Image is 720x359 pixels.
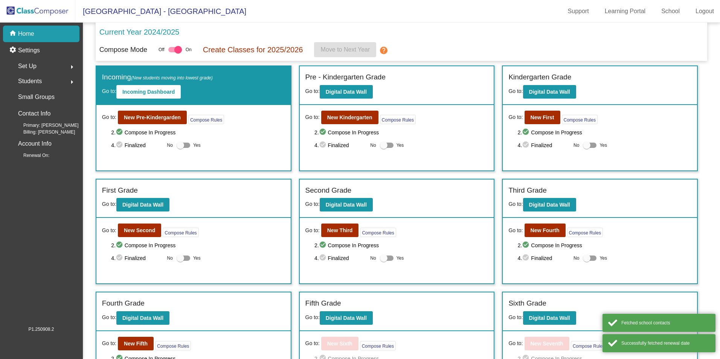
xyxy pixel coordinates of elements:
[326,89,367,95] b: Digital Data Wall
[102,314,116,320] span: Go to:
[529,202,570,208] b: Digital Data Wall
[508,185,546,196] label: Third Grade
[203,44,303,55] p: Create Classes for 2025/2026
[305,185,352,196] label: Second Grade
[18,61,37,71] span: Set Up
[111,141,163,150] span: 4. Finalized
[522,241,531,250] mat-icon: check_circle
[326,202,367,208] b: Digital Data Wall
[102,201,116,207] span: Go to:
[327,341,352,347] b: New Sixth
[99,45,147,55] p: Compose Mode
[529,89,570,95] b: Digital Data Wall
[508,88,523,94] span: Go to:
[314,128,488,137] span: 2. Compose In Progress
[111,254,163,263] span: 4. Finalized
[518,241,691,250] span: 2. Compose In Progress
[525,111,560,124] button: New First
[531,114,554,120] b: New First
[18,29,34,38] p: Home
[319,141,328,150] mat-icon: check_circle
[379,46,388,55] mat-icon: help
[320,311,373,325] button: Digital Data Wall
[508,201,523,207] span: Go to:
[689,5,720,17] a: Logout
[321,111,378,124] button: New Kindergarten
[370,142,376,149] span: No
[9,46,18,55] mat-icon: settings
[122,202,163,208] b: Digital Data Wall
[321,337,358,350] button: New Sixth
[186,46,192,53] span: On
[320,85,373,99] button: Digital Data Wall
[327,227,353,233] b: New Third
[574,255,579,262] span: No
[11,122,79,129] span: Primary: [PERSON_NAME]
[18,46,40,55] p: Settings
[18,108,50,119] p: Contact Info
[122,89,175,95] b: Incoming Dashboard
[599,141,607,150] span: Yes
[193,141,201,150] span: Yes
[305,201,320,207] span: Go to:
[562,115,598,124] button: Compose Rules
[522,128,531,137] mat-icon: check_circle
[131,75,213,81] span: (New students moving into lowest grade)
[380,115,416,124] button: Compose Rules
[508,72,571,83] label: Kindergarten Grade
[508,339,523,347] span: Go to:
[562,5,595,17] a: Support
[508,227,523,234] span: Go to:
[314,42,376,57] button: Move to Next Year
[11,152,49,159] span: Renewal On:
[9,29,18,38] mat-icon: home
[531,341,563,347] b: New Seventh
[116,141,125,150] mat-icon: check_circle
[314,141,366,150] span: 4. Finalized
[508,314,523,320] span: Go to:
[314,254,366,263] span: 4. Finalized
[111,241,285,250] span: 2. Compose In Progress
[370,255,376,262] span: No
[320,198,373,211] button: Digital Data Wall
[397,141,404,150] span: Yes
[305,298,341,309] label: Fifth Grade
[305,113,320,121] span: Go to:
[574,142,579,149] span: No
[523,311,576,325] button: Digital Data Wall
[102,88,116,94] span: Go to:
[67,78,76,87] mat-icon: arrow_right
[531,227,560,233] b: New Fourth
[305,227,320,234] span: Go to:
[523,198,576,211] button: Digital Data Wall
[508,298,546,309] label: Sixth Grade
[116,198,169,211] button: Digital Data Wall
[118,224,161,237] button: New Second
[102,298,145,309] label: Fourth Grade
[193,254,201,263] span: Yes
[102,227,116,234] span: Go to:
[518,254,570,263] span: 4. Finalized
[155,341,191,350] button: Compose Rules
[124,227,155,233] b: New Second
[18,92,55,102] p: Small Groups
[319,254,328,263] mat-icon: check_circle
[116,254,125,263] mat-icon: check_circle
[326,315,367,321] b: Digital Data Wall
[319,128,328,137] mat-icon: check_circle
[518,141,570,150] span: 4. Finalized
[305,88,320,94] span: Go to:
[525,224,566,237] button: New Fourth
[523,85,576,99] button: Digital Data Wall
[305,314,320,320] span: Go to:
[397,254,404,263] span: Yes
[599,5,652,17] a: Learning Portal
[621,319,710,326] div: Fetched school contacts
[525,337,569,350] button: New Seventh
[118,111,187,124] button: New Pre-Kindergarden
[11,129,75,135] span: Billing: [PERSON_NAME]
[124,114,181,120] b: New Pre-Kindergarden
[314,241,488,250] span: 2. Compose In Progress
[305,72,386,83] label: Pre - Kindergarten Grade
[116,85,181,99] button: Incoming Dashboard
